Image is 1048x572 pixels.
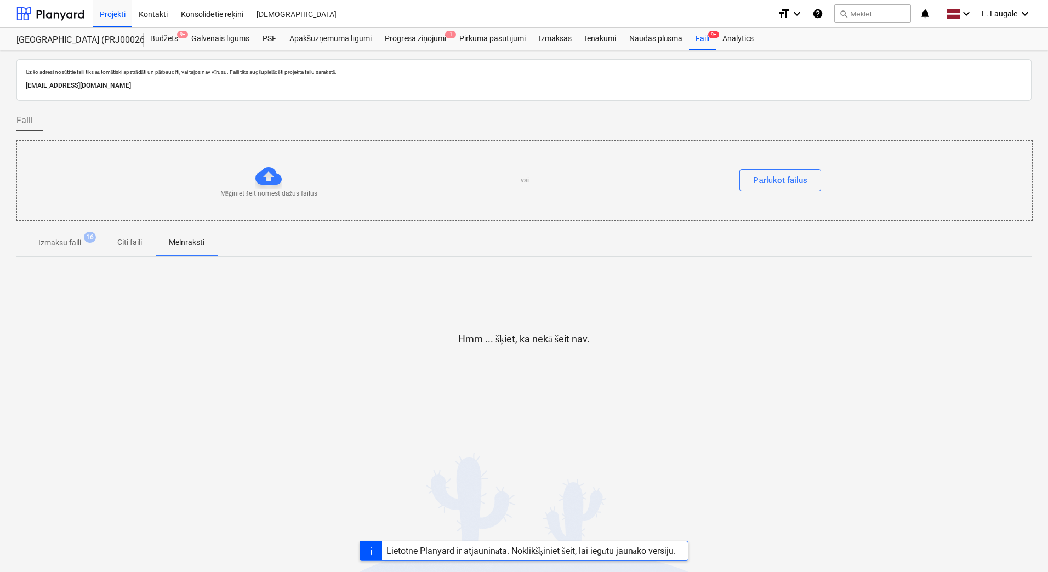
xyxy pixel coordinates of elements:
a: Naudas plūsma [623,28,690,50]
div: [GEOGRAPHIC_DATA] (PRJ0002627, K-1 un K-2(2.kārta) 2601960 [16,35,130,46]
a: Budžets9+ [144,28,185,50]
i: keyboard_arrow_down [790,7,804,20]
div: Faili [689,28,716,50]
div: Progresa ziņojumi [378,28,453,50]
span: 16 [84,232,96,243]
div: Mēģiniet šeit nomest dažus failusvaiPārlūkot failus [16,140,1033,221]
i: keyboard_arrow_down [960,7,973,20]
button: Meklēt [834,4,911,23]
iframe: Chat Widget [993,519,1048,572]
span: 9+ [177,31,188,38]
span: 9+ [708,31,719,38]
p: Citi faili [116,237,143,248]
a: Analytics [716,28,760,50]
i: Zināšanu pamats [812,7,823,20]
p: Mēģiniet šeit nomest dažus failus [220,189,317,198]
button: Pārlūkot failus [739,169,821,191]
span: search [839,9,848,18]
div: Lietotne Planyard ir atjaunināta. Noklikšķiniet šeit, lai iegūtu jaunāko versiju. [386,546,676,556]
p: Izmaksu faili [38,237,81,249]
span: L. Laugale [982,9,1017,18]
a: Ienākumi [578,28,623,50]
div: Budžets [144,28,185,50]
a: Apakšuzņēmuma līgumi [283,28,378,50]
a: Galvenais līgums [185,28,256,50]
i: format_size [777,7,790,20]
a: Izmaksas [532,28,578,50]
p: Hmm ... šķiet, ka nekā šeit nav. [458,333,590,346]
i: notifications [920,7,931,20]
div: Pārlūkot failus [753,173,807,187]
a: PSF [256,28,283,50]
p: vai [521,176,529,185]
span: Faili [16,114,33,127]
a: Faili9+ [689,28,716,50]
p: Uz šo adresi nosūtītie faili tiks automātiski apstrādāti un pārbaudīti, vai tajos nav vīrusu. Fai... [26,68,1022,76]
i: keyboard_arrow_down [1018,7,1032,20]
p: [EMAIL_ADDRESS][DOMAIN_NAME] [26,80,1022,91]
a: Progresa ziņojumi1 [378,28,453,50]
a: Pirkuma pasūtījumi [453,28,532,50]
span: 1 [445,31,456,38]
p: Melnraksti [169,237,204,248]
